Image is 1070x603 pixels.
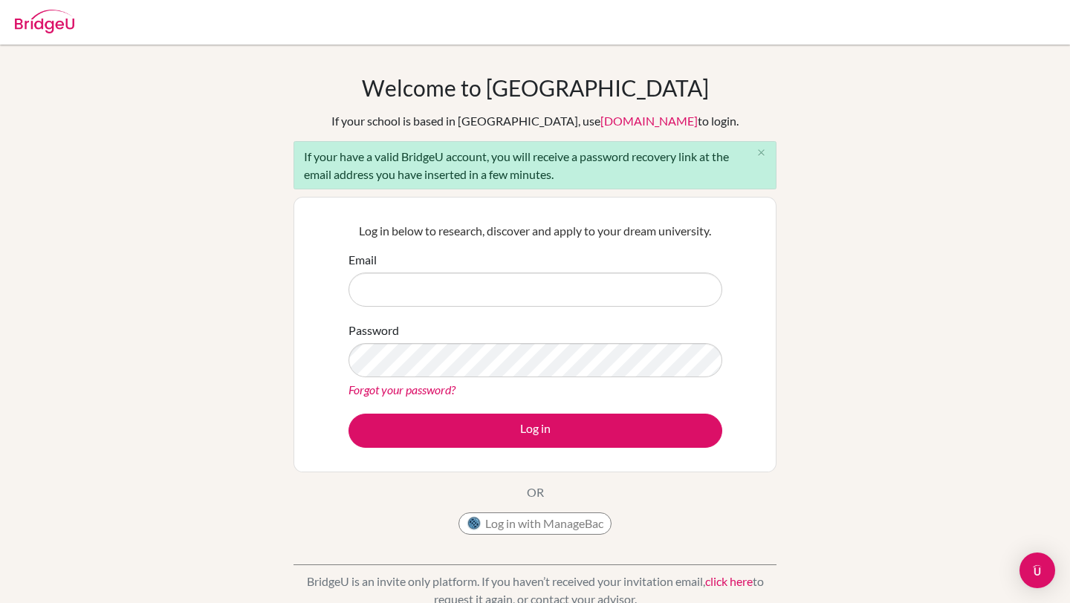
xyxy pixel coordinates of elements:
div: If your have a valid BridgeU account, you will receive a password recovery link at the email addr... [294,141,776,189]
h1: Welcome to [GEOGRAPHIC_DATA] [362,74,709,101]
a: Forgot your password? [348,382,455,397]
button: Close [746,142,776,164]
button: Log in with ManageBac [458,512,612,535]
div: Open Intercom Messenger [1019,553,1055,588]
a: [DOMAIN_NAME] [600,114,698,128]
label: Email [348,251,377,269]
button: Log in [348,414,722,448]
img: Bridge-U [15,10,74,33]
p: Log in below to research, discover and apply to your dream university. [348,222,722,240]
i: close [756,147,767,158]
div: If your school is based in [GEOGRAPHIC_DATA], use to login. [331,112,739,130]
p: OR [527,483,544,501]
a: click here [705,574,753,588]
label: Password [348,322,399,339]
